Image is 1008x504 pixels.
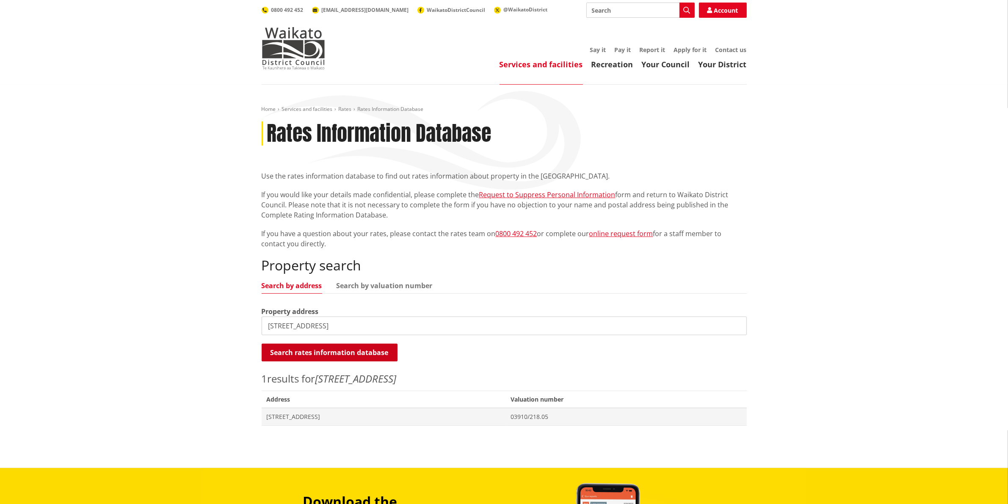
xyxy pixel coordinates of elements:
a: [EMAIL_ADDRESS][DOMAIN_NAME] [312,6,409,14]
span: [STREET_ADDRESS] [267,413,501,421]
img: Waikato District Council - Te Kaunihera aa Takiwaa o Waikato [262,27,325,69]
span: [EMAIL_ADDRESS][DOMAIN_NAME] [322,6,409,14]
label: Property address [262,306,319,317]
a: Pay it [615,46,631,54]
input: Search input [586,3,695,18]
a: Contact us [715,46,747,54]
a: Your Council [642,59,690,69]
a: Your District [699,59,747,69]
h1: Rates Information Database [267,121,492,146]
span: 03910/218.05 [511,413,741,421]
span: @WaikatoDistrict [504,6,548,13]
a: Say it [590,46,606,54]
p: results for [262,371,747,386]
a: Services and facilities [500,59,583,69]
a: Rates [339,105,352,113]
em: [STREET_ADDRESS] [315,372,397,386]
a: Request to Suppress Personal Information [479,190,616,199]
a: Search by valuation number [337,282,433,289]
span: Address [262,391,506,408]
span: Rates Information Database [358,105,424,113]
input: e.g. Duke Street NGARUAWAHIA [262,317,747,335]
span: WaikatoDistrictCouncil [427,6,486,14]
nav: breadcrumb [262,106,747,113]
span: 1 [262,372,268,386]
a: Report it [640,46,666,54]
a: Account [699,3,747,18]
a: @WaikatoDistrict [494,6,548,13]
iframe: Messenger Launcher [969,468,1000,499]
a: Search by address [262,282,322,289]
a: Recreation [591,59,633,69]
h2: Property search [262,257,747,273]
span: Valuation number [505,391,746,408]
a: online request form [589,229,653,238]
p: Use the rates information database to find out rates information about property in the [GEOGRAPHI... [262,171,747,181]
a: Services and facilities [282,105,333,113]
a: Apply for it [674,46,707,54]
a: 0800 492 452 [496,229,537,238]
a: WaikatoDistrictCouncil [417,6,486,14]
p: If you have a question about your rates, please contact the rates team on or complete our for a s... [262,229,747,249]
a: Home [262,105,276,113]
button: Search rates information database [262,344,398,361]
a: 0800 492 452 [262,6,304,14]
p: If you would like your details made confidential, please complete the form and return to Waikato ... [262,190,747,220]
span: 0800 492 452 [271,6,304,14]
a: [STREET_ADDRESS] 03910/218.05 [262,408,747,425]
